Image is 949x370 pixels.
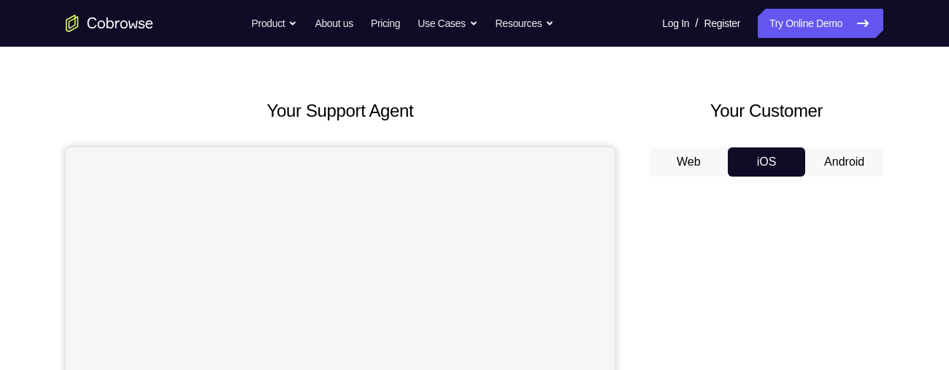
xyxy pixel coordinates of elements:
[418,9,477,38] button: Use Cases
[315,9,353,38] a: About us
[650,147,728,177] button: Web
[805,147,883,177] button: Android
[758,9,883,38] a: Try Online Demo
[252,9,298,38] button: Product
[695,15,698,32] span: /
[66,98,615,124] h2: Your Support Agent
[496,9,555,38] button: Resources
[728,147,806,177] button: iOS
[704,9,740,38] a: Register
[66,15,153,32] a: Go to the home page
[650,98,883,124] h2: Your Customer
[371,9,400,38] a: Pricing
[662,9,689,38] a: Log In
